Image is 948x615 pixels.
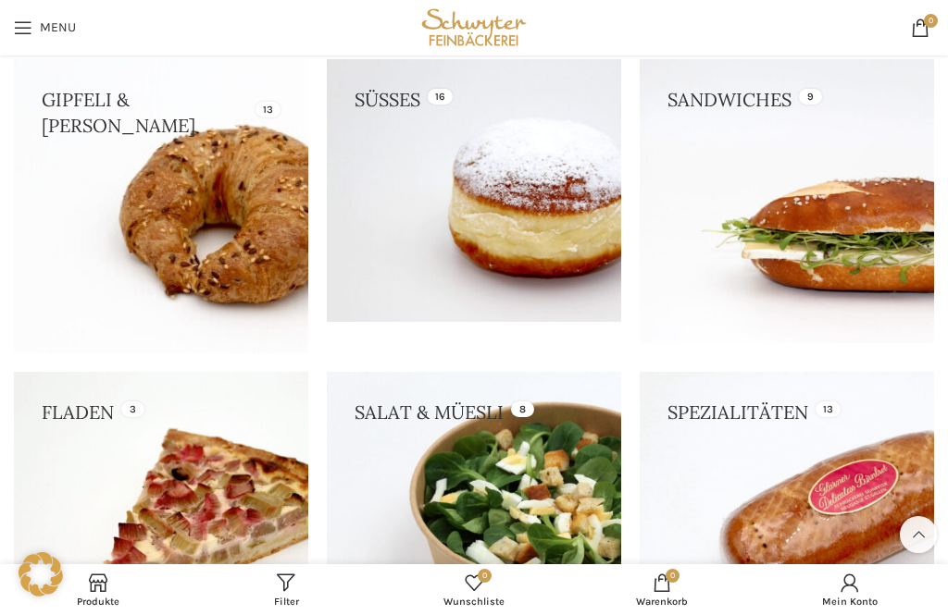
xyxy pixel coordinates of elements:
span: 0 [666,569,680,583]
a: Produkte [5,569,193,610]
span: Wunschliste [390,596,559,608]
a: 0 [902,9,939,46]
span: Mein Konto [765,596,934,608]
span: Produkte [14,596,183,608]
a: Open mobile menu [5,9,85,46]
span: Filter [202,596,371,608]
span: 0 [924,14,938,28]
div: My cart [568,569,755,610]
a: Mein Konto [755,569,943,610]
a: Filter [193,569,380,610]
a: 0 Warenkorb [568,569,755,610]
span: Warenkorb [577,596,746,608]
a: 0 Wunschliste [380,569,568,610]
a: Scroll to top button [900,516,937,553]
a: Site logo [418,18,531,34]
div: Meine Wunschliste [380,569,568,610]
span: Menu [40,21,76,34]
span: 0 [478,569,492,583]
